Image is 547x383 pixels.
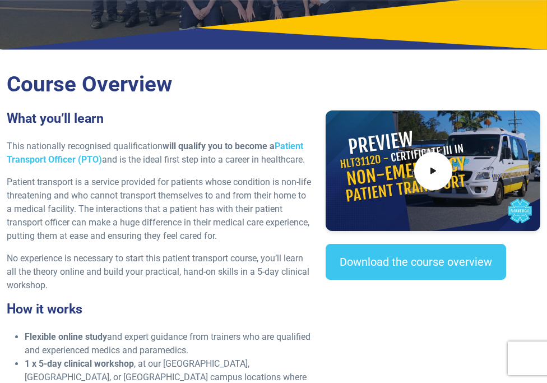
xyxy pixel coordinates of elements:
a: Download the course overview [326,244,506,280]
p: Patient transport is a service provided for patients whose condition is non-life threatening and ... [7,176,312,243]
h3: How it works [7,301,312,317]
p: No experience is necessary to start this patient transport course, you’ll learn all the theory on... [7,252,312,292]
h3: What you’ll learn [7,110,312,126]
h2: Course Overview [7,71,540,97]
p: This nationally recognised qualification and is the ideal first step into a career in healthcare. [7,140,312,167]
